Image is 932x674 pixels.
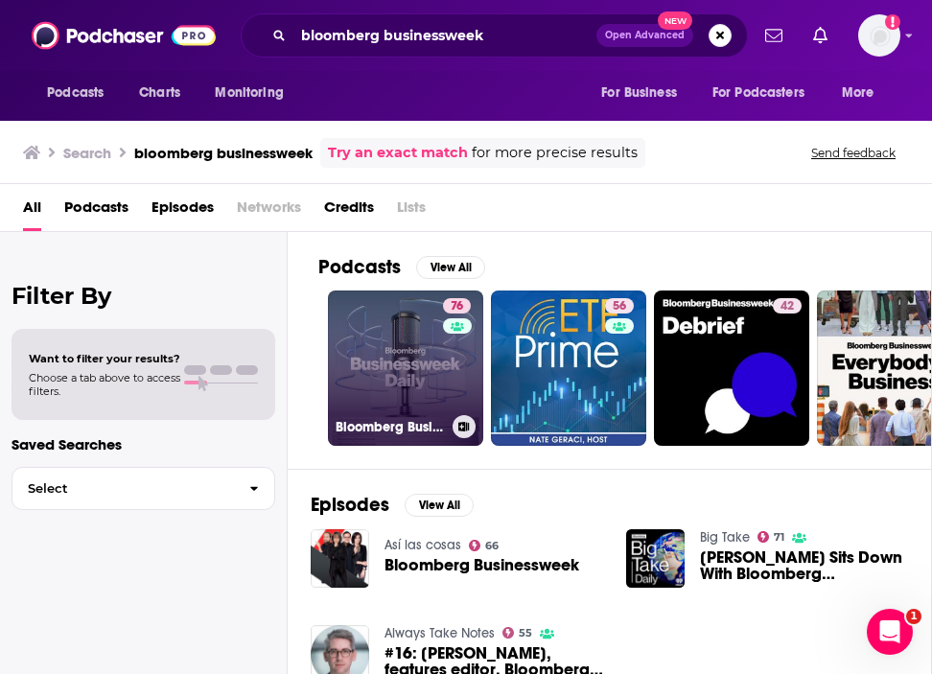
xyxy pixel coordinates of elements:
[858,14,900,57] button: Show profile menu
[700,549,919,582] a: Donald Trump Sits Down With Bloomberg Businessweek
[443,298,471,314] a: 76
[867,609,913,655] iframe: Intercom live chat
[781,297,794,316] span: 42
[596,24,693,47] button: Open AdvancedNew
[12,435,275,453] p: Saved Searches
[451,297,463,316] span: 76
[12,282,275,310] h2: Filter By
[384,557,579,573] a: Bloomberg Businessweek
[139,80,180,106] span: Charts
[29,352,180,365] span: Want to filter your results?
[757,19,790,52] a: Show notifications dropdown
[63,144,111,162] h3: Search
[47,80,104,106] span: Podcasts
[32,17,216,54] img: Podchaser - Follow, Share and Rate Podcasts
[12,482,234,495] span: Select
[64,192,128,231] a: Podcasts
[700,529,750,546] a: Big Take
[626,529,685,588] img: Donald Trump Sits Down With Bloomberg Businessweek
[324,192,374,231] a: Credits
[700,549,919,582] span: [PERSON_NAME] Sits Down With Bloomberg Businessweek
[12,467,275,510] button: Select
[29,371,180,398] span: Choose a tab above to access filters.
[318,255,401,279] h2: Podcasts
[605,31,685,40] span: Open Advanced
[858,14,900,57] img: User Profile
[906,609,921,624] span: 1
[318,255,485,279] a: PodcastsView All
[842,80,874,106] span: More
[215,80,283,106] span: Monitoring
[384,625,495,641] a: Always Take Notes
[519,629,532,638] span: 55
[658,12,692,30] span: New
[773,298,802,314] a: 42
[328,291,483,446] a: 76Bloomberg Businessweek
[241,13,748,58] div: Search podcasts, credits, & more...
[805,19,835,52] a: Show notifications dropdown
[34,75,128,111] button: open menu
[472,142,638,164] span: for more precise results
[885,14,900,30] svg: Add a profile image
[588,75,701,111] button: open menu
[502,627,533,639] a: 55
[384,537,461,553] a: Así las cosas
[491,291,646,446] a: 56
[311,493,474,517] a: EpisodesView All
[134,144,313,162] h3: bloomberg businessweek
[127,75,192,111] a: Charts
[416,256,485,279] button: View All
[293,20,596,51] input: Search podcasts, credits, & more...
[601,80,677,106] span: For Business
[201,75,308,111] button: open menu
[151,192,214,231] a: Episodes
[328,142,468,164] a: Try an exact match
[405,494,474,517] button: View All
[485,542,499,550] span: 66
[757,531,785,543] a: 71
[774,533,784,542] span: 71
[828,75,898,111] button: open menu
[712,80,804,106] span: For Podcasters
[311,529,369,588] img: Bloomberg Businessweek
[397,192,426,231] span: Lists
[469,540,500,551] a: 66
[700,75,832,111] button: open menu
[23,192,41,231] a: All
[605,298,634,314] a: 56
[654,291,809,446] a: 42
[336,419,445,435] h3: Bloomberg Businessweek
[858,14,900,57] span: Logged in as rpearson
[237,192,301,231] span: Networks
[311,493,389,517] h2: Episodes
[613,297,626,316] span: 56
[805,145,901,161] button: Send feedback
